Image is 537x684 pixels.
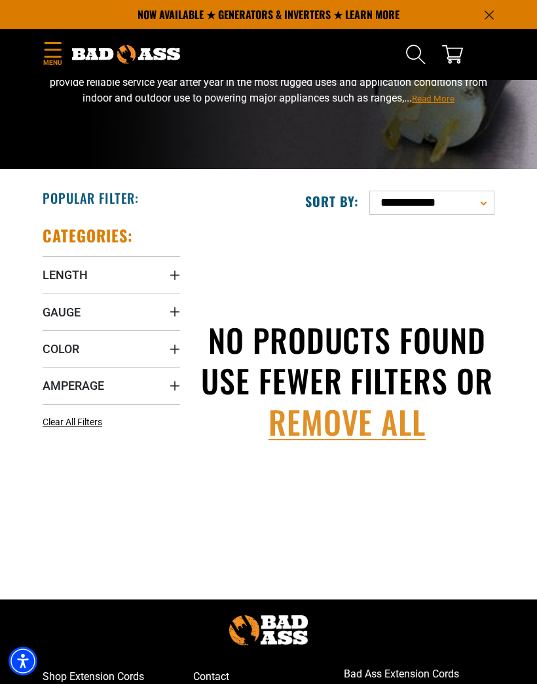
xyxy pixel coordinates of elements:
summary: Search [405,44,426,65]
a: remove all [268,402,426,442]
label: Sort by: [305,193,359,210]
a: Clear All Filters [43,415,107,429]
span: Amperage [43,378,104,393]
span: Length [43,267,88,282]
span: Gauge [43,305,81,320]
h2: No products found Use fewer filters or [200,320,494,442]
a: cart [442,44,463,65]
summary: Menu [43,39,62,70]
p: Bad Ass Extension cords takes pride in offering high-quality extension cords and accessories that... [43,59,494,106]
summary: Amperage [43,367,180,404]
summary: Gauge [43,294,180,330]
div: Accessibility Menu [9,647,37,675]
img: Bad Ass Extension Cords [72,45,180,64]
span: Color [43,341,79,356]
summary: Length [43,256,180,293]
span: Clear All Filters [43,417,102,427]
span: Menu [43,58,62,67]
img: Bad Ass Extension Cords [229,615,308,645]
summary: Color [43,330,180,367]
h2: Categories: [43,225,133,246]
span: Read More [412,94,454,104]
h2: Popular Filter: [43,189,139,206]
